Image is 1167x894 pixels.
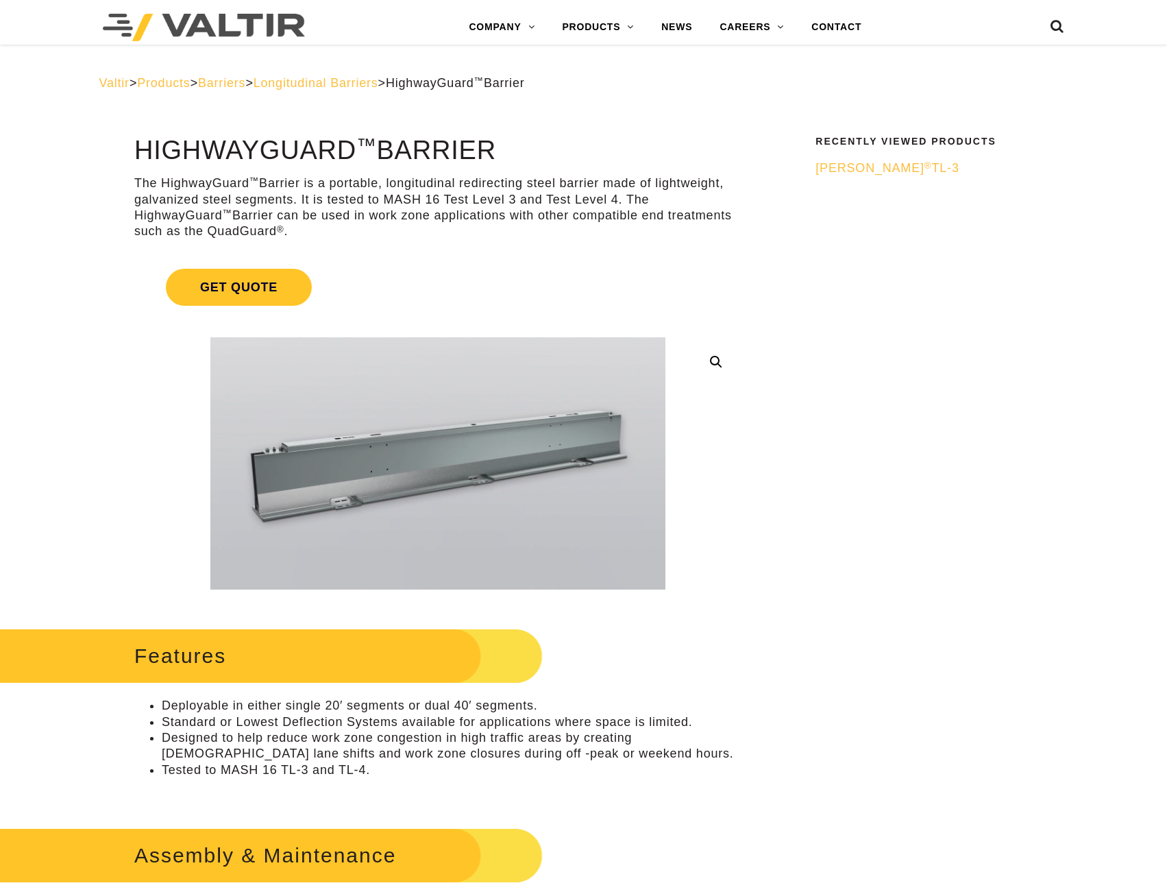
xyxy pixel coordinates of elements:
li: Tested to MASH 16 TL-3 and TL-4. [162,762,741,778]
a: Longitudinal Barriers [254,76,378,90]
a: CONTACT [798,14,875,41]
sup: ® [924,160,932,171]
li: Standard or Lowest Deflection Systems available for applications where space is limited. [162,714,741,730]
img: Valtir [103,14,305,41]
h1: HighwayGuard Barrier [134,136,741,165]
a: [PERSON_NAME]®TL-3 [815,160,1059,176]
a: PRODUCTS [548,14,648,41]
sup: ™ [474,75,484,86]
sup: ™ [356,134,376,156]
span: Get Quote [166,269,312,306]
sup: ® [277,224,284,234]
h2: Recently Viewed Products [815,136,1059,147]
a: Get Quote [134,252,741,322]
a: NEWS [648,14,706,41]
a: CAREERS [706,14,798,41]
a: Valtir [99,76,129,90]
a: COMPANY [455,14,548,41]
a: Products [137,76,190,90]
p: The HighwayGuard Barrier is a portable, longitudinal redirecting steel barrier made of lightweigh... [134,176,741,240]
span: [PERSON_NAME] TL-3 [815,161,959,175]
li: Deployable in either single 20′ segments or dual 40′ segments. [162,698,741,714]
a: Barriers [198,76,245,90]
span: HighwayGuard Barrier [386,76,525,90]
div: > > > > [99,75,1068,91]
sup: ™ [249,176,259,186]
li: Designed to help reduce work zone congestion in high traffic areas by creating [DEMOGRAPHIC_DATA]... [162,730,741,762]
sup: ™ [223,208,232,218]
